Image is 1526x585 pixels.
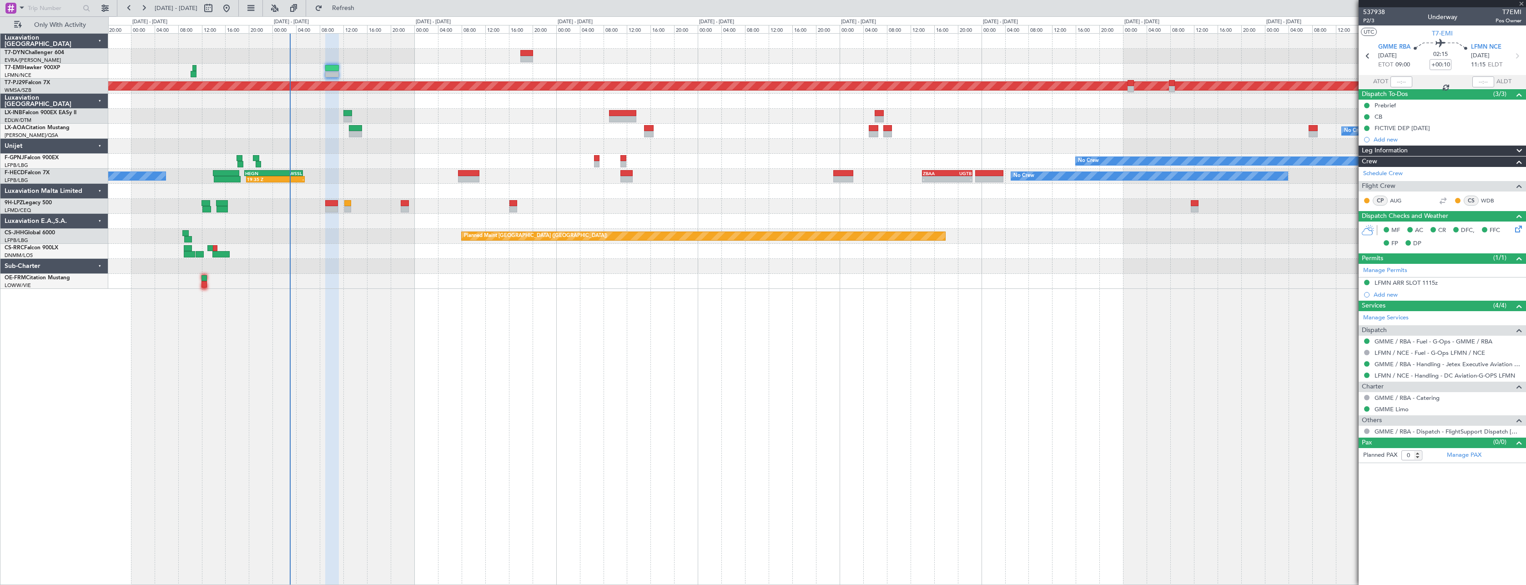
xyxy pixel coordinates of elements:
[1432,29,1453,38] span: T7-EMI
[745,25,769,33] div: 08:00
[5,207,31,214] a: LFMD/CEQ
[5,80,25,86] span: T7-PJ29
[5,125,70,131] a: LX-AOACitation Mustang
[1124,18,1159,26] div: [DATE] - [DATE]
[367,25,391,33] div: 16:00
[1052,25,1076,33] div: 12:00
[1428,12,1457,22] div: Underway
[792,25,816,33] div: 16:00
[1123,25,1147,33] div: 00:00
[5,110,22,116] span: LX-INB
[5,80,50,86] a: T7-PJ29Falcon 7X
[934,25,958,33] div: 16:00
[1464,196,1479,206] div: CS
[202,25,226,33] div: 12:00
[1266,18,1301,26] div: [DATE] - [DATE]
[1391,239,1398,248] span: FP
[1363,313,1409,323] a: Manage Services
[1336,25,1360,33] div: 12:00
[343,25,367,33] div: 12:00
[178,25,202,33] div: 08:00
[841,18,876,26] div: [DATE] - [DATE]
[5,155,24,161] span: F-GPNJ
[132,18,167,26] div: [DATE] - [DATE]
[155,4,197,12] span: [DATE] - [DATE]
[533,25,556,33] div: 20:00
[1363,169,1403,178] a: Schedule Crew
[1373,196,1388,206] div: CP
[1391,226,1400,235] span: MF
[155,25,178,33] div: 04:00
[1375,372,1515,379] a: LFMN / NCE - Handling - DC Aviation-G-OPS LFMN
[1362,146,1408,156] span: Leg Information
[5,275,70,281] a: OE-FRMCitation Mustang
[1493,253,1506,262] span: (1/1)
[1265,25,1289,33] div: 00:00
[5,237,28,244] a: LFPB/LBG
[5,65,60,71] a: T7-EMIHawker 900XP
[5,110,76,116] a: LX-INBFalcon 900EX EASy II
[627,25,650,33] div: 12:00
[5,50,64,55] a: T7-DYNChallenger 604
[887,25,911,33] div: 08:00
[5,87,31,94] a: WMSA/SZB
[1375,124,1430,132] div: FICTIVE DEP [DATE]
[650,25,674,33] div: 16:00
[1362,253,1383,264] span: Permits
[556,25,580,33] div: 00:00
[5,245,24,251] span: CS-RRC
[1375,338,1492,345] a: GMME / RBA - Fuel - G-Ops - GMME / RBA
[1496,77,1511,86] span: ALDT
[416,18,451,26] div: [DATE] - [DATE]
[5,155,59,161] a: F-GPNJFalcon 900EX
[225,25,249,33] div: 16:00
[674,25,698,33] div: 20:00
[863,25,887,33] div: 04:00
[276,177,304,182] div: -
[1493,437,1506,447] span: (0/0)
[247,177,276,182] div: 19:35 Z
[509,25,533,33] div: 16:00
[1461,226,1475,235] span: DFC,
[107,25,131,33] div: 20:00
[1344,124,1475,138] div: No Crew [GEOGRAPHIC_DATA] ([GEOGRAPHIC_DATA])
[1375,349,1485,357] a: LFMN / NCE - Fuel - G-Ops LFMN / NCE
[1194,25,1218,33] div: 12:00
[1375,279,1438,287] div: LFMN ARR SLOT 1115z
[1363,17,1385,25] span: P2/3
[274,18,309,26] div: [DATE] - [DATE]
[1395,61,1410,70] span: 09:00
[698,25,721,33] div: 00:00
[1447,451,1481,460] a: Manage PAX
[769,25,792,33] div: 12:00
[1378,43,1410,52] span: GMME RBA
[131,25,155,33] div: 00:00
[1218,25,1241,33] div: 16:00
[1374,136,1521,143] div: Add new
[1374,291,1521,298] div: Add new
[1413,239,1421,248] span: DP
[1005,25,1029,33] div: 04:00
[245,171,274,176] div: HEGN
[982,25,1005,33] div: 00:00
[1375,428,1521,435] a: GMME / RBA - Dispatch - FlightSupport Dispatch [GEOGRAPHIC_DATA]
[464,229,607,243] div: Planned Maint [GEOGRAPHIC_DATA] ([GEOGRAPHIC_DATA])
[1375,113,1382,121] div: CB
[923,171,947,176] div: ZBAA
[1488,61,1502,70] span: ELDT
[1170,25,1194,33] div: 08:00
[1013,169,1034,183] div: No Crew
[24,22,96,28] span: Only With Activity
[1361,28,1377,36] button: UTC
[5,50,25,55] span: T7-DYN
[911,25,934,33] div: 12:00
[1289,25,1312,33] div: 04:00
[1362,438,1372,448] span: Pax
[5,200,23,206] span: 9H-LPZ
[1378,61,1393,70] span: ETOT
[923,177,947,182] div: -
[1481,197,1501,205] a: WDB
[1390,197,1410,205] a: AUG
[391,25,414,33] div: 20:00
[5,252,33,259] a: DNMM/LOS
